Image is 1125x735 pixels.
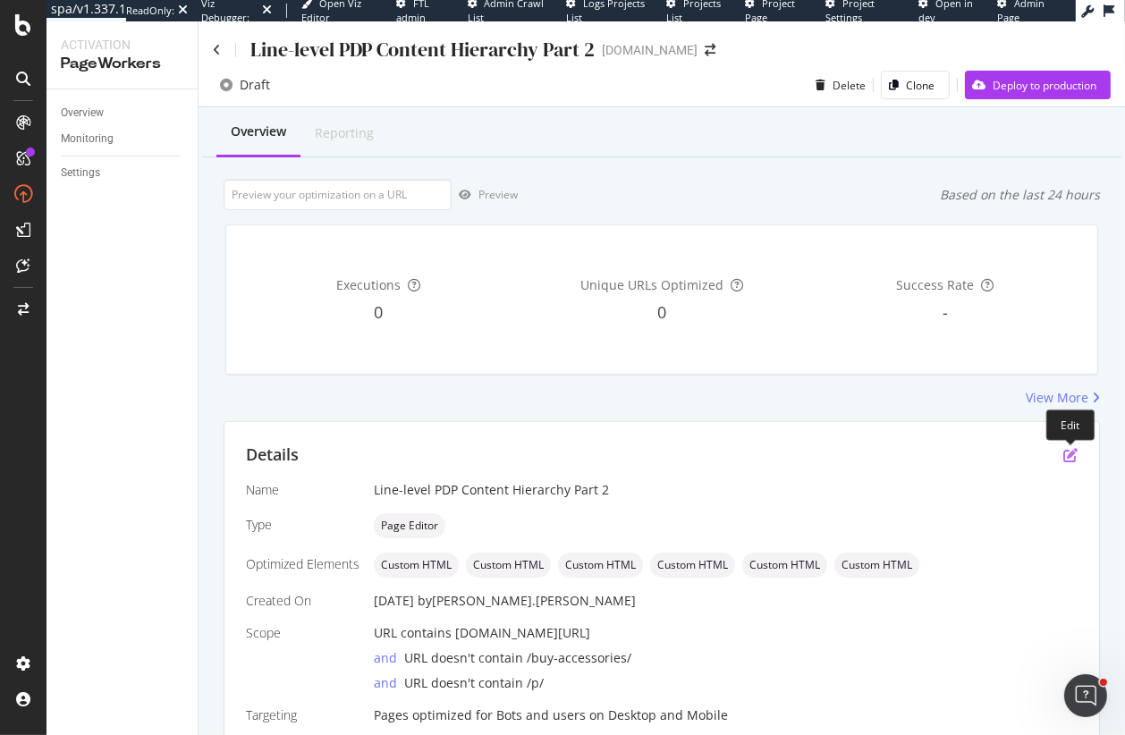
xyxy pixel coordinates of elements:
[565,560,636,570] span: Custom HTML
[250,36,595,63] div: Line-level PDP Content Hierarchy Part 2
[374,674,404,692] div: and
[213,44,221,56] a: Click to go back
[61,130,185,148] a: Monitoring
[374,624,590,641] span: URL contains [DOMAIN_NAME][URL]
[404,674,544,691] span: URL doesn't contain /p/
[374,649,404,667] div: and
[336,276,401,293] span: Executions
[657,301,666,323] span: 0
[315,124,374,142] div: Reporting
[742,553,827,578] div: neutral label
[896,276,974,293] span: Success Rate
[374,706,1078,724] div: Pages optimized for on
[580,276,723,293] span: Unique URLs Optimized
[374,481,1078,499] div: Line-level PDP Content Hierarchy Part 2
[833,78,866,93] div: Delete
[705,44,715,56] div: arrow-right-arrow-left
[404,649,631,666] span: URL doesn't contain /buy-accessories/
[381,520,438,531] span: Page Editor
[993,78,1096,93] div: Deploy to production
[473,560,544,570] span: Custom HTML
[61,36,183,54] div: Activation
[240,76,270,94] div: Draft
[1026,389,1088,407] div: View More
[940,186,1100,204] div: Based on the last 24 hours
[834,553,919,578] div: neutral label
[381,560,452,570] span: Custom HTML
[1063,448,1078,462] div: pen-to-square
[650,553,735,578] div: neutral label
[657,560,728,570] span: Custom HTML
[246,706,359,724] div: Targeting
[246,624,359,642] div: Scope
[466,553,551,578] div: neutral label
[418,592,636,610] div: by [PERSON_NAME].[PERSON_NAME]
[374,592,1078,610] div: [DATE]
[558,553,643,578] div: neutral label
[478,187,518,202] div: Preview
[881,71,950,99] button: Clone
[61,164,185,182] a: Settings
[374,553,459,578] div: neutral label
[943,301,948,323] span: -
[61,54,183,74] div: PageWorkers
[1026,389,1100,407] a: View More
[231,122,286,140] div: Overview
[906,78,935,93] div: Clone
[374,513,445,538] div: neutral label
[1046,410,1095,441] div: Edit
[842,560,912,570] span: Custom HTML
[496,706,586,724] div: Bots and users
[608,706,728,724] div: Desktop and Mobile
[224,179,452,210] input: Preview your optimization on a URL
[749,560,820,570] span: Custom HTML
[61,104,104,122] div: Overview
[602,41,698,59] div: [DOMAIN_NAME]
[452,181,518,209] button: Preview
[246,516,359,534] div: Type
[374,301,383,323] span: 0
[246,444,299,467] div: Details
[246,555,359,573] div: Optimized Elements
[965,71,1111,99] button: Deploy to production
[1064,674,1107,717] iframe: Intercom live chat
[246,592,359,610] div: Created On
[126,4,174,18] div: ReadOnly:
[61,164,100,182] div: Settings
[246,481,359,499] div: Name
[61,104,185,122] a: Overview
[61,130,114,148] div: Monitoring
[808,71,866,99] button: Delete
